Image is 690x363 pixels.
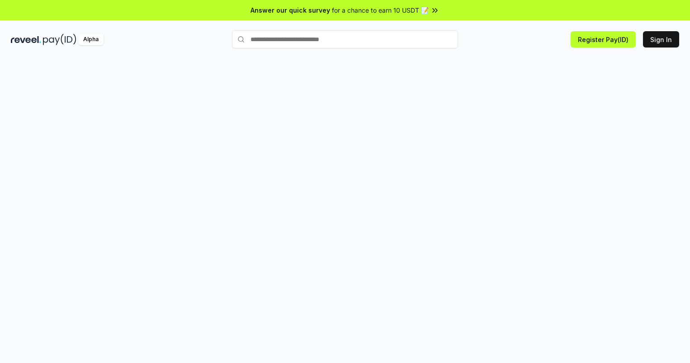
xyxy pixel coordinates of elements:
[78,34,104,45] div: Alpha
[11,34,41,45] img: reveel_dark
[332,5,429,15] span: for a chance to earn 10 USDT 📝
[43,34,76,45] img: pay_id
[643,31,679,47] button: Sign In
[571,31,636,47] button: Register Pay(ID)
[250,5,330,15] span: Answer our quick survey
